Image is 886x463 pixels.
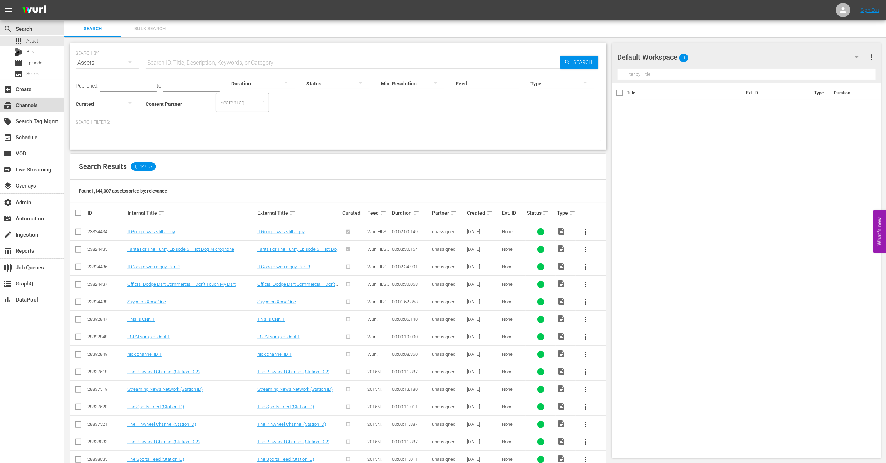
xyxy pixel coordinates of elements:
a: If Google was a guy, Part 3 [257,264,310,269]
div: 00:00:11.887 [392,439,430,444]
button: more_vert [577,416,594,433]
span: Video [557,314,565,323]
div: None [502,229,525,234]
div: Status [527,209,555,217]
span: Wurl HLS Test [367,229,389,240]
span: more_vert [581,280,590,289]
div: [DATE] [467,404,500,409]
span: unassigned [432,334,456,339]
span: more_vert [581,263,590,271]
div: [DATE] [467,229,500,234]
div: Type [557,209,575,217]
button: more_vert [867,49,876,66]
div: 00:00:06.140 [392,317,430,322]
div: None [502,317,525,322]
span: Wurl Channel IDs [367,334,384,350]
a: The Pinwheel Channel (Station ID 2) [257,369,329,374]
th: Type [810,83,830,103]
span: sort [158,210,165,216]
span: Overlays [4,181,12,190]
div: [DATE] [467,247,500,252]
a: Official Dodge Dart Commercial - Don't Touch My Dart [257,282,338,292]
div: 23824438 [87,299,125,304]
div: 28837521 [87,422,125,427]
div: ID [87,210,125,216]
div: 00:02:00.149 [392,229,430,234]
div: 28837518 [87,369,125,374]
span: Job Queues [4,263,12,272]
button: more_vert [577,311,594,328]
a: Skype on Xbox One [127,299,166,304]
div: Internal Title [127,209,255,217]
div: [DATE] [467,282,500,287]
div: 00:01:52.853 [392,299,430,304]
div: None [502,422,525,427]
button: more_vert [577,398,594,415]
div: 28838033 [87,439,125,444]
a: ESPN sample ident 1 [257,334,300,339]
a: Fanta For The Funny Episode 5 - Hot Dog Microphone [127,247,234,252]
span: sort [289,210,296,216]
span: Search [69,25,117,33]
span: Ingestion [4,230,12,239]
span: Wurl HLS Test [367,299,389,310]
span: GraphQL [4,279,12,288]
span: unassigned [432,264,456,269]
div: 00:00:11.887 [392,422,430,427]
a: Streaming News Network (Station ID) [257,387,333,392]
a: The Sports Feed (Station ID) [127,457,184,462]
a: The Pinwheel Channel (Station ID 2) [127,439,200,444]
div: [DATE] [467,352,500,357]
div: Bits [14,48,23,56]
span: 1,144,007 [131,162,156,171]
div: [DATE] [467,334,500,339]
span: VOD [4,149,12,158]
a: Official Dodge Dart Commercial - Don't Touch My Dart [127,282,236,287]
span: Search Tag Mgmt [4,117,12,126]
th: Duration [830,83,872,103]
button: Open [260,98,267,105]
button: Search [560,56,598,69]
span: unassigned [432,404,456,409]
div: 23824435 [87,247,125,252]
div: 00:00:13.180 [392,387,430,392]
span: unassigned [432,352,456,357]
div: [DATE] [467,369,500,374]
span: 2015N Sation IDs [367,422,388,432]
div: Ext. ID [502,210,525,216]
a: If Google was still a guy [127,229,175,234]
span: Video [557,227,565,235]
div: 28392847 [87,317,125,322]
button: more_vert [577,433,594,450]
span: Wurl Channel IDs [367,352,384,368]
span: Asset [26,38,38,45]
span: Create [4,85,12,94]
div: Feed [367,209,390,217]
span: Schedule [4,133,12,142]
span: menu [4,6,13,14]
div: None [502,404,525,409]
span: Video [557,419,565,428]
a: Skype on Xbox One [257,299,296,304]
span: more_vert [581,315,590,324]
span: 2015N Sation IDs [367,369,388,380]
div: [DATE] [467,457,500,462]
span: DataPool [4,295,12,304]
div: [DATE] [467,264,500,269]
span: unassigned [432,282,456,287]
span: more_vert [867,53,876,61]
span: Reports [4,247,12,255]
th: Title [627,83,742,103]
div: None [502,264,525,269]
span: Video [557,454,565,463]
span: 2015N Sation IDs [367,404,388,415]
div: Created [467,209,500,217]
span: Series [26,70,39,77]
span: unassigned [432,439,456,444]
div: 00:00:11.011 [392,404,430,409]
span: unassigned [432,422,456,427]
a: The Pinwheel Channel (Station ID) [257,422,326,427]
span: Asset [14,37,23,45]
span: Bits [26,48,34,55]
span: Video [557,279,565,288]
